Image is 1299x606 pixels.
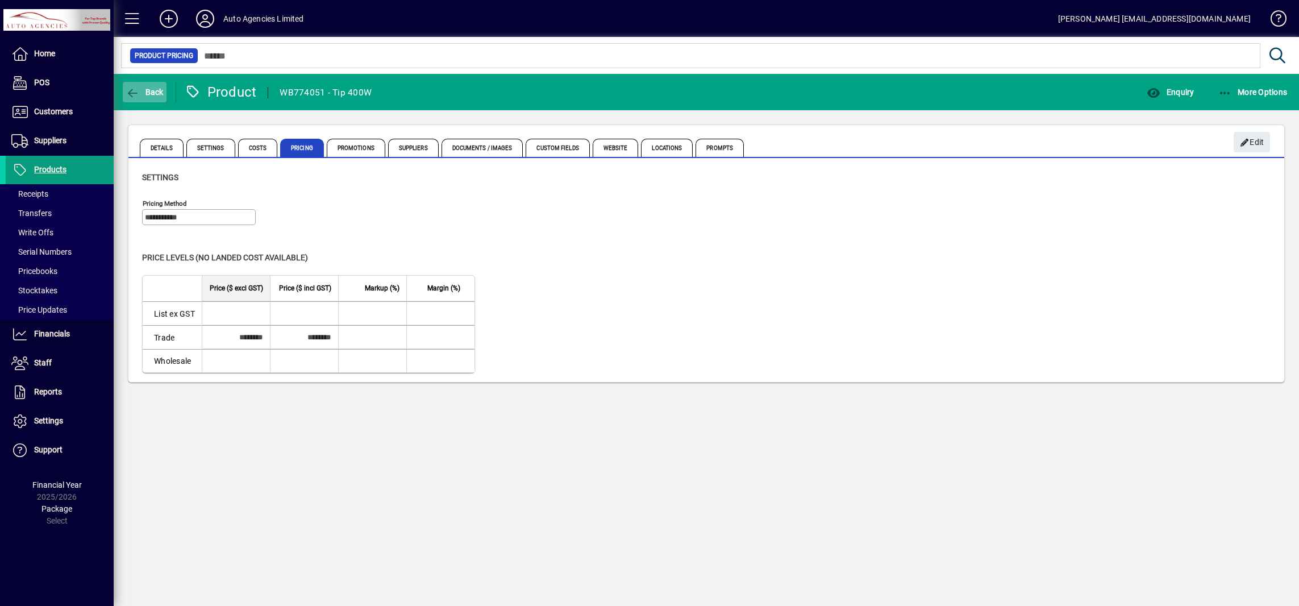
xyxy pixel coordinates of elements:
a: Price Updates [6,300,114,319]
span: Settings [34,416,63,425]
span: Receipts [11,189,48,198]
span: Customers [34,107,73,116]
span: Custom Fields [526,139,589,157]
div: WB774051 - Tip 400W [280,84,372,102]
span: Support [34,445,63,454]
a: Financials [6,320,114,348]
button: Back [123,82,166,102]
a: Support [6,436,114,464]
a: Suppliers [6,127,114,155]
span: Details [140,139,184,157]
span: POS [34,78,49,87]
span: Financials [34,329,70,338]
div: [PERSON_NAME] [EMAIL_ADDRESS][DOMAIN_NAME] [1058,10,1251,28]
span: Back [126,88,164,97]
a: Knowledge Base [1262,2,1285,39]
span: Price levels (no landed cost available) [142,253,308,262]
button: Enquiry [1144,82,1197,102]
span: Markup (%) [365,282,399,294]
button: Profile [187,9,223,29]
span: More Options [1218,88,1288,97]
a: Staff [6,349,114,377]
span: Promotions [327,139,385,157]
a: POS [6,69,114,97]
span: Price ($ incl GST) [279,282,331,294]
span: Suppliers [34,136,66,145]
a: Customers [6,98,114,126]
span: Transfers [11,209,52,218]
span: Settings [142,173,178,182]
td: Wholesale [143,349,202,372]
span: Serial Numbers [11,247,72,256]
span: Price ($ excl GST) [210,282,263,294]
span: Product Pricing [135,50,193,61]
span: Margin (%) [427,282,460,294]
span: Documents / Images [442,139,523,157]
div: Product [185,83,257,101]
button: Add [151,9,187,29]
span: Pricebooks [11,267,57,276]
span: Edit [1240,133,1264,152]
span: Prompts [696,139,744,157]
span: Stocktakes [11,286,57,295]
td: Trade [143,325,202,349]
span: Website [593,139,639,157]
a: Settings [6,407,114,435]
span: Financial Year [32,480,82,489]
a: Transfers [6,204,114,223]
div: Auto Agencies Limited [223,10,304,28]
span: Staff [34,358,52,367]
span: Home [34,49,55,58]
button: More Options [1215,82,1290,102]
span: Pricing [280,139,324,157]
span: Settings [186,139,235,157]
td: List ex GST [143,301,202,325]
mat-label: Pricing method [143,200,187,207]
a: Pricebooks [6,262,114,281]
span: Write Offs [11,228,53,237]
span: Reports [34,387,62,396]
span: Enquiry [1147,88,1194,97]
span: Price Updates [11,305,67,314]
span: Products [34,165,66,174]
a: Receipts [6,184,114,204]
app-page-header-button: Back [114,82,176,102]
span: Locations [641,139,693,157]
span: Package [41,504,72,513]
a: Reports [6,378,114,406]
button: Edit [1234,132,1270,152]
a: Home [6,40,114,68]
span: Suppliers [388,139,439,157]
a: Serial Numbers [6,242,114,262]
a: Stocktakes [6,281,114,300]
a: Write Offs [6,223,114,242]
span: Costs [238,139,278,157]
